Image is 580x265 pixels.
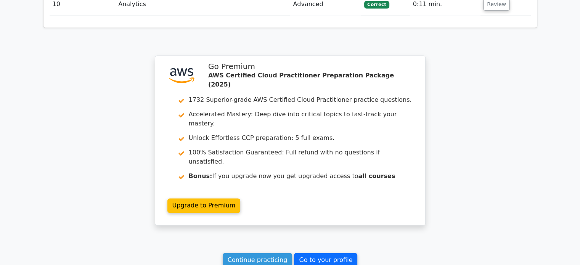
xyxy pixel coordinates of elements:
a: Upgrade to Premium [167,198,241,213]
span: Correct [364,1,389,8]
